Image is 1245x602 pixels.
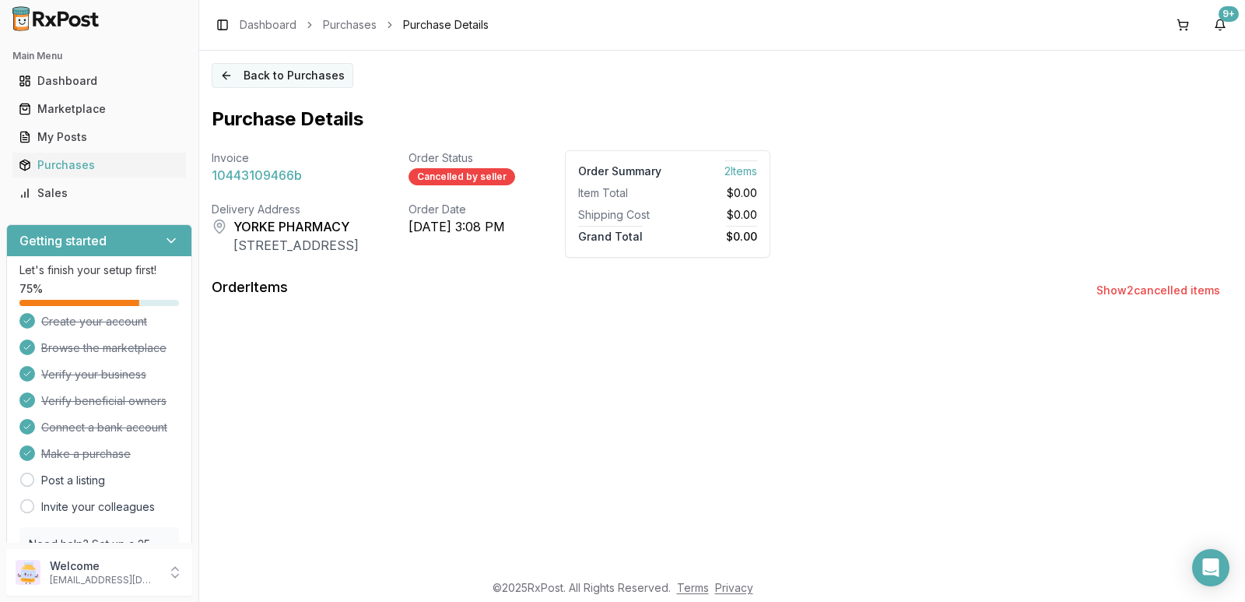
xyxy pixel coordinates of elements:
[41,393,167,409] span: Verify beneficial owners
[6,181,192,206] button: Sales
[41,420,167,435] span: Connect a bank account
[1192,549,1229,586] div: Open Intercom Messenger
[6,97,192,121] button: Marketplace
[16,560,40,585] img: User avatar
[6,153,192,178] button: Purchases
[1219,6,1239,22] div: 9+
[19,157,180,173] div: Purchases
[212,166,302,185] span: 10443109466b
[578,226,643,243] span: Grand Total
[50,574,158,586] p: [EMAIL_ADDRESS][DOMAIN_NAME]
[41,340,167,356] span: Browse the marketplace
[1084,276,1233,305] button: Show2cancelled items
[19,262,179,278] p: Let's finish your setup first!
[726,226,757,243] span: $0.00
[12,179,186,207] a: Sales
[212,202,359,217] div: Delivery Address
[19,231,107,250] h3: Getting started
[233,236,359,255] div: [STREET_ADDRESS]
[240,17,489,33] nav: breadcrumb
[409,217,515,236] div: [DATE] 3:08 PM
[12,50,186,62] h2: Main Menu
[212,107,1233,132] h1: Purchase Details
[19,101,180,117] div: Marketplace
[674,185,757,201] div: $0.00
[6,6,106,31] img: RxPost Logo
[409,202,515,217] div: Order Date
[578,164,661,179] div: Order Summary
[323,17,377,33] a: Purchases
[409,168,515,185] div: Cancelled by seller
[233,217,359,236] div: YORKE PHARMACY
[212,276,288,298] div: Order Items
[50,558,158,574] p: Welcome
[212,150,359,166] div: Invoice
[578,185,661,201] div: Item Total
[724,160,757,178] span: 2 Item s
[19,281,43,297] span: 75 %
[19,185,180,201] div: Sales
[41,473,105,488] a: Post a listing
[12,95,186,123] a: Marketplace
[578,207,661,223] div: Shipping Cost
[41,367,146,382] span: Verify your business
[403,17,489,33] span: Purchase Details
[409,150,515,166] div: Order Status
[6,69,192,93] button: Dashboard
[12,67,186,95] a: Dashboard
[19,73,180,89] div: Dashboard
[41,446,131,462] span: Make a purchase
[674,207,757,223] div: $0.00
[12,151,186,179] a: Purchases
[677,581,709,594] a: Terms
[12,123,186,151] a: My Posts
[1208,12,1233,37] button: 9+
[6,125,192,150] button: My Posts
[41,499,155,515] a: Invite your colleagues
[41,314,147,329] span: Create your account
[212,63,353,88] button: Back to Purchases
[715,581,753,594] a: Privacy
[240,17,296,33] a: Dashboard
[19,129,180,145] div: My Posts
[29,537,170,583] p: Need help? Set up a 25 minute call with our team to set up.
